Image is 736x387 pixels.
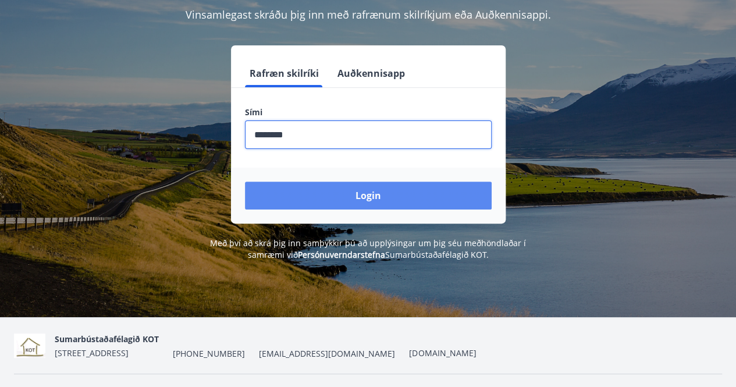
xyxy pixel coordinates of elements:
[186,8,551,22] span: Vinsamlegast skráðu þig inn með rafrænum skilríkjum eða Auðkennisappi.
[55,347,129,358] span: [STREET_ADDRESS]
[409,347,476,358] a: [DOMAIN_NAME]
[55,333,159,345] span: Sumarbústaðafélagið KOT
[245,59,323,87] button: Rafræn skilríki
[245,106,492,118] label: Sími
[173,348,245,360] span: [PHONE_NUMBER]
[259,348,395,360] span: [EMAIL_ADDRESS][DOMAIN_NAME]
[333,59,410,87] button: Auðkennisapp
[298,249,385,260] a: Persónuverndarstefna
[245,182,492,210] button: Login
[210,237,526,260] span: Með því að skrá þig inn samþykkir þú að upplýsingar um þig séu meðhöndlaðar í samræmi við Sumarbú...
[14,333,45,358] img: t9tqzh1e9P7HFz4OzbTe84FEGggHXmUwTnccQYsY.png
